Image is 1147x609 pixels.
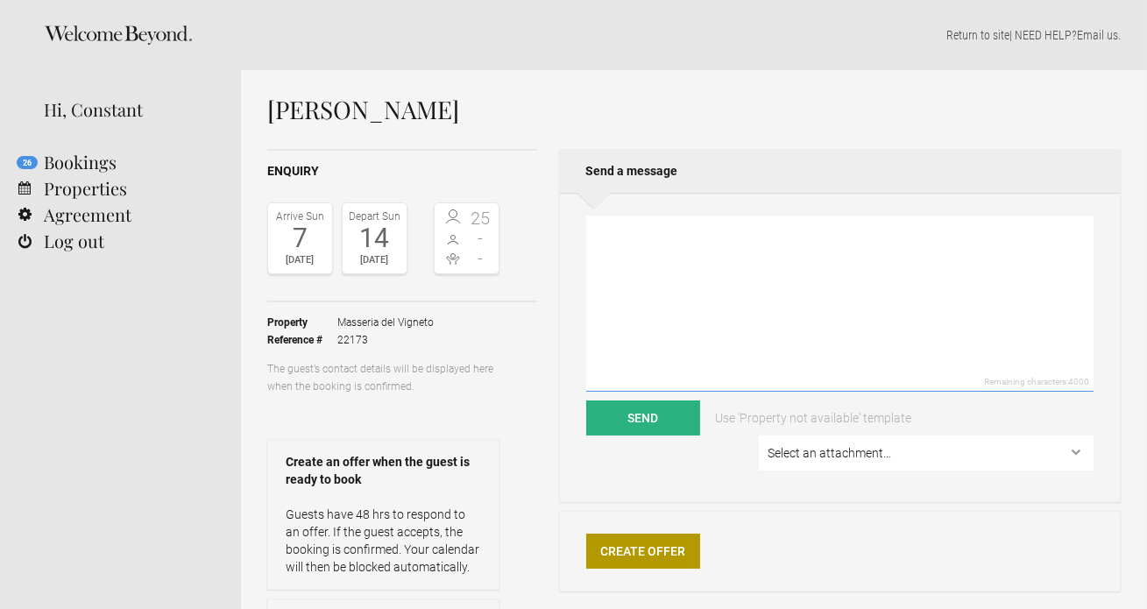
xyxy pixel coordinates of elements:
[273,208,328,225] div: Arrive Sun
[559,149,1121,193] h2: Send a message
[347,225,402,251] div: 14
[337,314,434,331] span: Masseria del Vigneto
[467,209,495,227] span: 25
[267,26,1121,44] p: | NEED HELP? .
[44,96,215,123] div: Hi, Constant
[286,453,481,488] strong: Create an offer when the guest is ready to book
[267,360,499,395] p: The guest’s contact details will be displayed here when the booking is confirmed.
[703,400,924,436] a: Use 'Property not available' template
[467,230,495,247] span: -
[467,250,495,267] span: -
[267,96,1121,123] h1: [PERSON_NAME]
[273,225,328,251] div: 7
[347,251,402,269] div: [DATE]
[337,331,434,349] span: 22173
[267,314,337,331] strong: Property
[347,208,402,225] div: Depart Sun
[273,251,328,269] div: [DATE]
[586,400,700,436] button: Send
[17,156,38,169] flynt-notification-badge: 26
[267,331,337,349] strong: Reference #
[946,28,1009,42] a: Return to site
[586,534,700,569] a: Create Offer
[286,506,481,576] p: Guests have 48 hrs to respond to an offer. If the guest accepts, the booking is confirmed. Your c...
[1077,28,1118,42] a: Email us
[267,162,537,181] h2: Enquiry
